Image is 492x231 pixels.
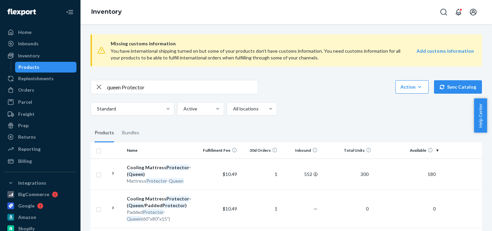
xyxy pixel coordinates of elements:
em: Protector [143,209,164,215]
div: Products [95,124,114,142]
div: Billing [18,158,32,165]
th: Total Units [320,142,374,158]
button: Action [395,80,429,94]
button: Open Search Box [437,5,450,19]
div: Replenishments [18,75,54,82]
a: Replenishments [4,73,76,84]
button: Open notifications [452,5,465,19]
em: Protector [146,178,167,184]
input: Search inventory by name or sku [107,80,258,94]
span: $10.49 [223,206,237,212]
a: Inventory [91,8,122,15]
img: Flexport logo [7,9,36,15]
th: 30d Orders [240,142,280,158]
a: Products [15,62,77,73]
th: Name [124,142,200,158]
div: Products [18,64,39,71]
div: Inbounds [18,40,39,47]
td: 552 [280,158,320,190]
span: Missing customs information [111,40,474,48]
a: Google [4,200,76,211]
ol: breadcrumbs [86,2,127,22]
div: Reporting [18,146,41,152]
a: Orders [4,85,76,95]
div: Padded - (60"x80"x15”) [127,209,197,222]
div: Bundles [122,124,139,142]
div: Returns [18,134,36,140]
div: You have international shipping turned on but some of your products don’t have customs informatio... [111,48,401,61]
span: — [314,206,318,212]
em: Queen [169,178,183,184]
div: Cooling Mattress - ( ) [127,164,197,178]
div: Home [18,29,32,36]
span: 300 [358,171,371,177]
td: 1 [240,190,280,228]
input: Standard [96,105,97,112]
a: Home [4,27,76,38]
a: Prep [4,120,76,131]
em: Queen [127,216,142,222]
span: $10.49 [223,171,237,177]
em: Protector [162,202,185,208]
div: Google [18,202,35,209]
div: Orders [18,87,34,93]
div: Parcel [18,99,32,105]
th: Inbound [280,142,320,158]
em: Queen [128,202,143,208]
a: Returns [4,132,76,142]
div: BigCommerce [18,191,49,198]
button: Close Navigation [63,5,76,19]
em: Protector [166,196,189,201]
div: Prep [18,122,29,129]
a: Inventory [4,50,76,61]
a: Inbounds [4,38,76,49]
span: 0 [363,206,371,212]
div: Inventory [18,52,40,59]
th: Available [374,142,441,158]
div: Freight [18,111,35,118]
div: Amazon [18,214,36,221]
div: Cooling Mattress - ( /Padded ) [127,195,197,209]
button: Help Center [474,98,487,133]
span: 0 [430,206,438,212]
strong: Add customs information [417,48,474,54]
th: Fulfillment Fee [200,142,240,158]
button: Sync Catalog [434,80,482,94]
div: Integrations [18,180,46,186]
a: Reporting [4,144,76,154]
a: Add customs information [417,48,474,61]
a: Freight [4,109,76,120]
button: Open account menu [467,5,480,19]
em: Protector [166,165,189,170]
a: Billing [4,156,76,167]
button: Integrations [4,178,76,188]
a: BigCommerce [4,189,76,200]
span: 180 [425,171,438,177]
div: Action [400,84,424,90]
input: All locations [232,105,233,112]
em: Queen [128,171,143,177]
a: Parcel [4,97,76,107]
iframe: Opens a widget where you can chat to one of our agents [449,211,485,228]
div: Mattress - [127,178,197,184]
a: Amazon [4,212,76,223]
td: 1 [240,158,280,190]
